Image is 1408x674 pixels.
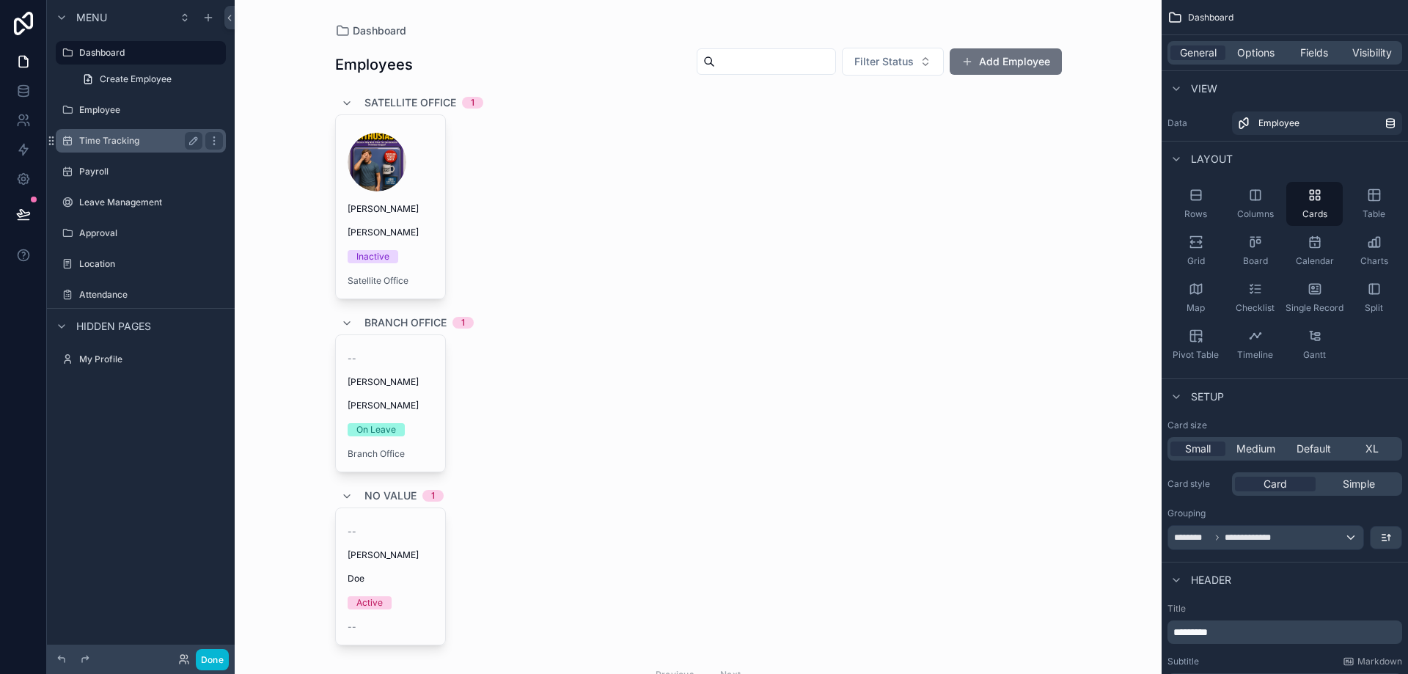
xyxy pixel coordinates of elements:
[1296,255,1334,267] span: Calendar
[1167,229,1224,273] button: Grid
[79,197,223,208] label: Leave Management
[79,166,223,177] label: Payroll
[79,258,223,270] label: Location
[1185,442,1211,456] span: Small
[1286,229,1343,273] button: Calendar
[1286,302,1343,314] span: Single Record
[73,67,226,91] a: Create Employee
[79,47,217,59] label: Dashboard
[79,104,223,116] label: Employee
[1167,620,1402,644] div: scrollable content
[1343,477,1375,491] span: Simple
[1187,302,1205,314] span: Map
[1363,208,1385,220] span: Table
[196,649,229,670] button: Done
[1243,255,1268,267] span: Board
[1167,182,1224,226] button: Rows
[56,191,226,214] a: Leave Management
[1258,117,1299,129] span: Employee
[1286,323,1343,367] button: Gantt
[1167,276,1224,320] button: Map
[56,129,226,153] a: Time Tracking
[1360,255,1388,267] span: Charts
[1236,302,1275,314] span: Checklist
[76,319,151,334] span: Hidden pages
[1167,603,1402,615] label: Title
[1232,111,1402,135] a: Employee
[1303,349,1326,361] span: Gantt
[1167,323,1224,367] button: Pivot Table
[56,98,226,122] a: Employee
[1227,276,1283,320] button: Checklist
[1191,573,1231,587] span: Header
[56,160,226,183] a: Payroll
[56,283,226,307] a: Attendance
[1365,442,1379,456] span: XL
[1191,389,1224,404] span: Setup
[56,221,226,245] a: Approval
[1227,182,1283,226] button: Columns
[79,354,223,365] label: My Profile
[1346,229,1402,273] button: Charts
[1346,182,1402,226] button: Table
[1346,276,1402,320] button: Split
[1167,117,1226,129] label: Data
[1188,12,1233,23] span: Dashboard
[1302,208,1327,220] span: Cards
[1237,349,1273,361] span: Timeline
[79,227,223,239] label: Approval
[1352,45,1392,60] span: Visibility
[1167,508,1206,519] label: Grouping
[1300,45,1328,60] span: Fields
[76,10,107,25] span: Menu
[1264,477,1287,491] span: Card
[1180,45,1217,60] span: General
[1191,81,1217,96] span: View
[1237,45,1275,60] span: Options
[1191,152,1233,166] span: Layout
[79,289,223,301] label: Attendance
[1173,349,1219,361] span: Pivot Table
[1184,208,1207,220] span: Rows
[1286,182,1343,226] button: Cards
[1227,323,1283,367] button: Timeline
[1286,276,1343,320] button: Single Record
[1227,229,1283,273] button: Board
[56,252,226,276] a: Location
[1236,442,1275,456] span: Medium
[100,73,172,85] span: Create Employee
[1187,255,1205,267] span: Grid
[1237,208,1274,220] span: Columns
[1167,478,1226,490] label: Card style
[56,348,226,371] a: My Profile
[79,135,197,147] label: Time Tracking
[1365,302,1383,314] span: Split
[1167,420,1207,431] label: Card size
[1297,442,1331,456] span: Default
[56,41,226,65] a: Dashboard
